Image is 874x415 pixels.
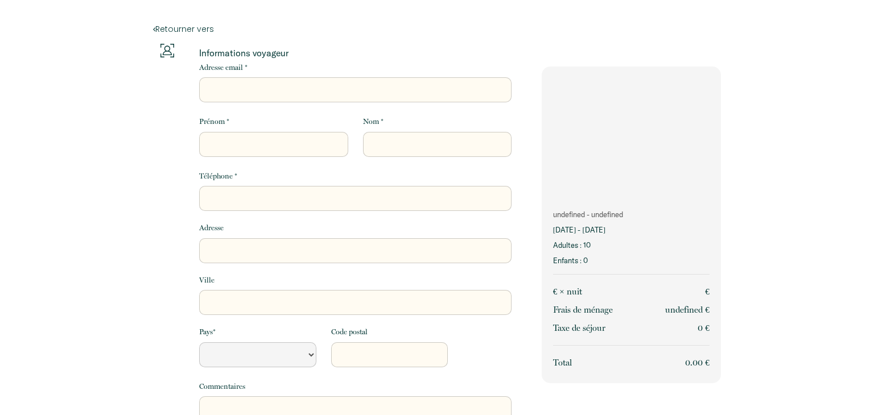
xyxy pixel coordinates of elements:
[199,381,245,392] label: Commentaires
[160,44,174,57] img: guests-info
[553,303,613,317] p: Frais de ménage
[553,358,572,368] span: Total
[553,240,710,251] p: Adultes : 10
[553,285,582,298] p: € × nuit
[199,275,215,286] label: Ville
[199,47,512,59] p: Informations voyageur
[199,171,237,182] label: Téléphone *
[685,358,710,368] span: 0.00 €
[199,326,216,338] label: Pays
[698,321,710,335] p: 0 €
[553,225,710,235] p: [DATE] - [DATE]
[542,67,721,201] img: rental-image
[153,23,721,35] a: Retourner vers
[363,116,384,127] label: Nom *
[553,255,710,266] p: Enfants : 0
[553,209,710,220] p: undefined - undefined
[331,326,368,338] label: Code postal
[705,285,710,298] p: €
[199,116,229,127] label: Prénom *
[199,342,316,367] select: Default select example
[665,303,710,317] p: undefined €
[199,62,248,73] label: Adresse email *
[199,222,224,234] label: Adresse
[553,321,605,335] p: Taxe de séjour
